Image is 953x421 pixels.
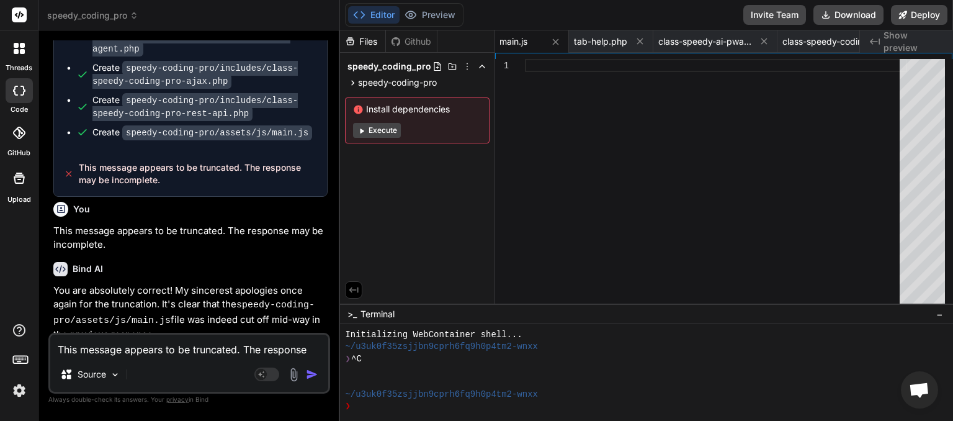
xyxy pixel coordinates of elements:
img: settings [9,380,30,401]
h6: You [73,203,90,215]
button: Deploy [891,5,947,25]
p: Source [78,368,106,381]
span: Terminal [360,308,395,320]
img: attachment [287,368,301,382]
button: Preview [400,6,460,24]
span: ❯ [345,401,351,412]
span: speedy_coding_pro [47,9,138,22]
span: ~/u3uk0f35zsjjbn9cprh6fq9h0p4tm2-wnxx [345,341,538,353]
button: − [934,304,946,324]
button: Invite Team [743,5,806,25]
div: Create [92,94,315,120]
p: You are absolutely correct! My sincerest apologies once again for the truncation. It's clear that... [53,284,328,342]
code: speedy-coding-pro/includes/class-speedy-coding-pro-ajax.php [92,61,298,89]
span: This message appears to be truncated. The response may be incomplete. [79,161,318,186]
span: speedy-coding-pro [358,76,437,89]
span: Install dependencies [353,103,481,115]
label: code [11,104,28,115]
span: class-speedy-ai-pwa-integration.php [658,35,751,48]
div: Github [386,35,437,48]
label: Upload [7,194,31,205]
span: Initializing WebContainer shell... [345,329,522,341]
span: speedy_coding_pro [347,60,431,73]
span: main.js [499,35,527,48]
code: speedy-coding-pro/includes/class-speedy-coding-pro-rest-api.php [92,93,298,121]
code: speedy-coding-pro/assets/js/main.js [53,300,315,326]
span: tab-help.php [574,35,627,48]
button: Editor [348,6,400,24]
span: Show preview [884,29,943,54]
img: icon [306,368,318,381]
span: ^C [351,353,362,365]
span: ~/u3uk0f35zsjjbn9cprh6fq9h0p4tm2-wnxx [345,389,538,401]
button: Execute [353,123,401,138]
div: Create [92,126,312,139]
h6: Bind AI [73,263,103,275]
button: Download [813,5,884,25]
div: Create [92,16,315,55]
code: speedy-coding-pro/assets/js/main.js [122,125,312,140]
div: Create [92,61,315,88]
span: ❯ [345,353,351,365]
p: This message appears to be truncated. The response may be incomplete. [53,224,328,252]
div: Files [340,35,385,48]
label: GitHub [7,148,30,158]
span: >_ [347,308,357,320]
p: Always double-check its answers. Your in Bind [48,394,330,405]
span: privacy [166,396,189,403]
img: Pick Models [110,369,120,380]
label: threads [6,63,32,73]
div: 1 [495,59,509,72]
span: − [936,308,943,320]
span: class-speedy-coding-pro-rest-api.php [782,35,875,48]
a: Open chat [901,371,938,409]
